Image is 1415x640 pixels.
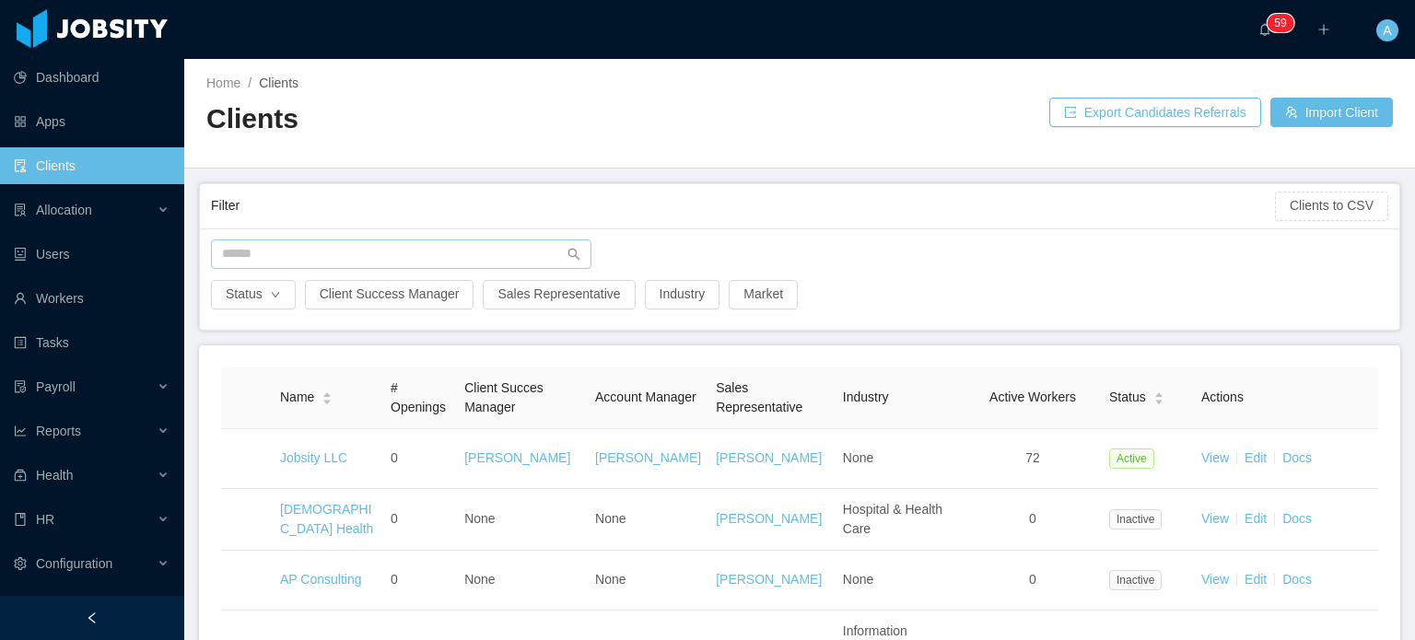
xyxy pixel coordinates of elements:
[211,189,1275,223] div: Filter
[567,248,580,261] i: icon: search
[483,280,635,309] button: Sales Representative
[1282,450,1312,465] a: Docs
[843,502,942,536] span: Hospital & Health Care
[14,469,27,482] i: icon: medicine-box
[595,450,701,465] a: [PERSON_NAME]
[464,511,495,526] span: None
[36,468,73,483] span: Health
[1153,397,1164,402] i: icon: caret-down
[595,511,626,526] span: None
[1109,388,1146,407] span: Status
[716,380,802,414] span: Sales Representative
[645,280,720,309] button: Industry
[1109,570,1162,590] span: Inactive
[1267,14,1293,32] sup: 59
[1245,511,1267,526] a: Edit
[228,501,265,538] img: 6a8e90c0-fa44-11e7-aaa7-9da49113f530_5a5d50e77f870-400w.png
[383,489,457,551] td: 0
[36,203,92,217] span: Allocation
[259,76,298,90] span: Clients
[1282,511,1312,526] a: Docs
[14,425,27,437] i: icon: line-chart
[206,76,240,90] a: Home
[464,572,495,587] span: None
[391,380,446,414] span: # Openings
[14,236,170,273] a: icon: robotUsers
[1049,98,1261,127] button: icon: exportExport Candidates Referrals
[1153,390,1164,396] i: icon: caret-up
[1245,450,1267,465] a: Edit
[1153,390,1164,402] div: Sort
[228,440,265,477] img: dc41d540-fa30-11e7-b498-73b80f01daf1_657caab8ac997-400w.png
[1109,509,1162,529] span: Inactive
[14,280,170,317] a: icon: userWorkers
[843,572,873,587] span: None
[1201,572,1229,587] a: View
[843,390,889,404] span: Industry
[305,280,474,309] button: Client Success Manager
[843,450,873,465] span: None
[1201,511,1229,526] a: View
[14,103,170,140] a: icon: appstoreApps
[14,380,27,393] i: icon: file-protect
[322,390,333,396] i: icon: caret-up
[989,390,1076,404] span: Active Workers
[464,450,570,465] a: [PERSON_NAME]
[14,557,27,570] i: icon: setting
[595,572,626,587] span: None
[1282,572,1312,587] a: Docs
[36,424,81,438] span: Reports
[228,562,265,599] img: 6a95fc60-fa44-11e7-a61b-55864beb7c96_5a5d513336692-400w.png
[1281,14,1287,32] p: 9
[464,380,544,414] span: Client Succes Manager
[1201,390,1244,404] span: Actions
[206,100,800,138] h2: Clients
[383,429,457,489] td: 0
[36,512,54,527] span: HR
[322,390,333,402] div: Sort
[1258,23,1271,36] i: icon: bell
[322,397,333,402] i: icon: caret-down
[964,489,1102,551] td: 0
[14,513,27,526] i: icon: book
[716,450,822,465] a: [PERSON_NAME]
[964,551,1102,611] td: 0
[1317,23,1330,36] i: icon: plus
[248,76,251,90] span: /
[1383,19,1391,41] span: A
[1109,448,1154,469] span: Active
[14,204,27,216] i: icon: solution
[280,388,314,407] span: Name
[1201,450,1229,465] a: View
[14,324,170,361] a: icon: profileTasks
[716,511,822,526] a: [PERSON_NAME]
[211,280,296,309] button: Statusicon: down
[280,502,373,536] a: [DEMOGRAPHIC_DATA] Health
[964,429,1102,489] td: 72
[14,147,170,184] a: icon: auditClients
[729,280,798,309] button: Market
[280,572,361,587] a: AP Consulting
[1270,98,1393,127] button: icon: usergroup-addImport Client
[14,59,170,96] a: icon: pie-chartDashboard
[383,551,457,611] td: 0
[1274,14,1281,32] p: 5
[1275,192,1388,221] button: Clients to CSV
[716,572,822,587] a: [PERSON_NAME]
[36,379,76,394] span: Payroll
[1245,572,1267,587] a: Edit
[280,450,347,465] a: Jobsity LLC
[595,390,696,404] span: Account Manager
[36,556,112,571] span: Configuration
